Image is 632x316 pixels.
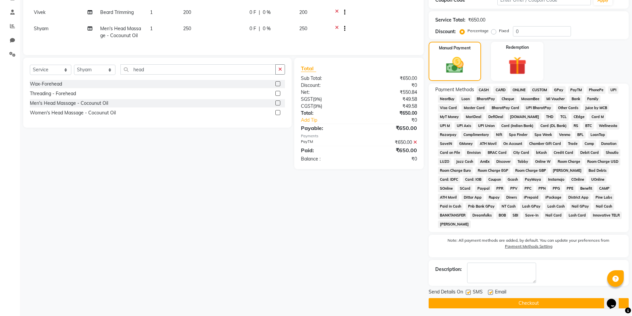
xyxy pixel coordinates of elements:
span: Family [585,95,600,103]
span: UPI M [438,122,452,130]
img: _cash.svg [441,55,469,75]
div: Payable: [296,124,359,132]
span: Save-In [523,212,541,219]
span: COnline [569,176,586,183]
span: Total [301,65,316,72]
span: Lash GPay [520,203,543,210]
span: Other Cards [556,104,581,112]
span: Bank [569,95,582,103]
span: Card (DL Bank) [538,122,569,130]
span: Beard Trimming [100,9,134,15]
span: TCL [558,113,569,121]
div: ₹650.00 [359,139,422,146]
span: PPG [550,185,562,192]
div: ₹650.00 [359,110,422,117]
span: BTC [583,122,594,130]
span: 0 % [263,25,271,32]
span: Dittor App [461,194,484,201]
span: Dreamfolks [470,212,494,219]
input: Search or Scan [120,64,276,75]
span: Paypal [475,185,492,192]
span: Coupon [486,176,503,183]
div: Payments [301,133,417,139]
div: ₹0 [359,82,422,89]
span: CARD [493,86,508,94]
span: ATH Movil [438,194,459,201]
span: BANKTANSFER [438,212,468,219]
span: CASH [477,86,491,94]
span: Spa Finder [507,131,530,139]
span: Room Charge [555,158,582,165]
span: UPI [608,86,618,94]
div: ₹0 [359,156,422,162]
span: PayMaya [523,176,543,183]
div: Discount: [296,82,359,89]
span: Innovative TELR [591,212,622,219]
span: District App [566,194,591,201]
span: MI Voucher [544,95,567,103]
a: Add Tip [296,117,369,124]
span: 9% [315,103,321,109]
div: Net: [296,89,359,96]
img: _gift.svg [503,54,532,77]
span: Lash Cash [545,203,567,210]
span: NT Cash [499,203,518,210]
span: Pine Labs [593,194,614,201]
span: Juice by MCB [583,104,609,112]
span: iPrepaid [522,194,541,201]
span: Instamojo [546,176,567,183]
span: City Card [511,149,531,157]
label: Redemption [506,44,529,50]
span: Nail Card [543,212,564,219]
span: BRAC Card [485,149,509,157]
span: CUSTOM [530,86,549,94]
span: Venmo [557,131,573,139]
span: Chamber Gift Card [527,140,563,148]
span: Donation [599,140,618,148]
div: Discount: [435,28,456,35]
span: SOnline [438,185,455,192]
span: Complimentary [461,131,491,139]
span: | [259,25,260,32]
span: 250 [183,26,191,32]
span: 1 [150,26,153,32]
span: SBI [511,212,521,219]
span: MariDeal [463,113,483,121]
span: Jazz Cash [454,158,475,165]
span: UPI Axis [455,122,473,130]
label: Manual Payment [439,45,471,51]
span: PPN [536,185,548,192]
span: Nail Cash [594,203,614,210]
span: 9% [314,96,320,102]
span: Wellnessta [597,122,619,130]
span: Trade [566,140,580,148]
span: Benefit [578,185,595,192]
button: Checkout [429,298,629,308]
span: Discover [494,158,513,165]
span: ONLINE [510,86,527,94]
span: Card: IOB [463,176,483,183]
span: Room Charge EGP [475,167,510,174]
label: Payment Methods Setting [505,243,552,249]
div: ₹49.58 [359,96,422,103]
div: ₹650.00 [468,17,485,24]
div: Sub Total: [296,75,359,82]
div: ₹650.00 [359,124,422,132]
span: MyT Money [438,113,461,121]
span: Room Charge Euro [438,167,473,174]
span: BFL [575,131,586,139]
span: BharatPay Card [489,104,521,112]
span: LUZO [438,158,452,165]
span: Debit Card [578,149,601,157]
div: Description: [435,266,462,273]
span: BOB [496,212,508,219]
span: SaveIN [438,140,455,148]
span: Card M [589,113,606,121]
div: Threading - Forehead [30,90,76,97]
span: Credit Card [552,149,576,157]
span: PayTM [568,86,584,94]
span: SGST [301,96,313,102]
span: Bad Debts [587,167,609,174]
div: Total: [296,110,359,117]
label: Fixed [499,28,509,34]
